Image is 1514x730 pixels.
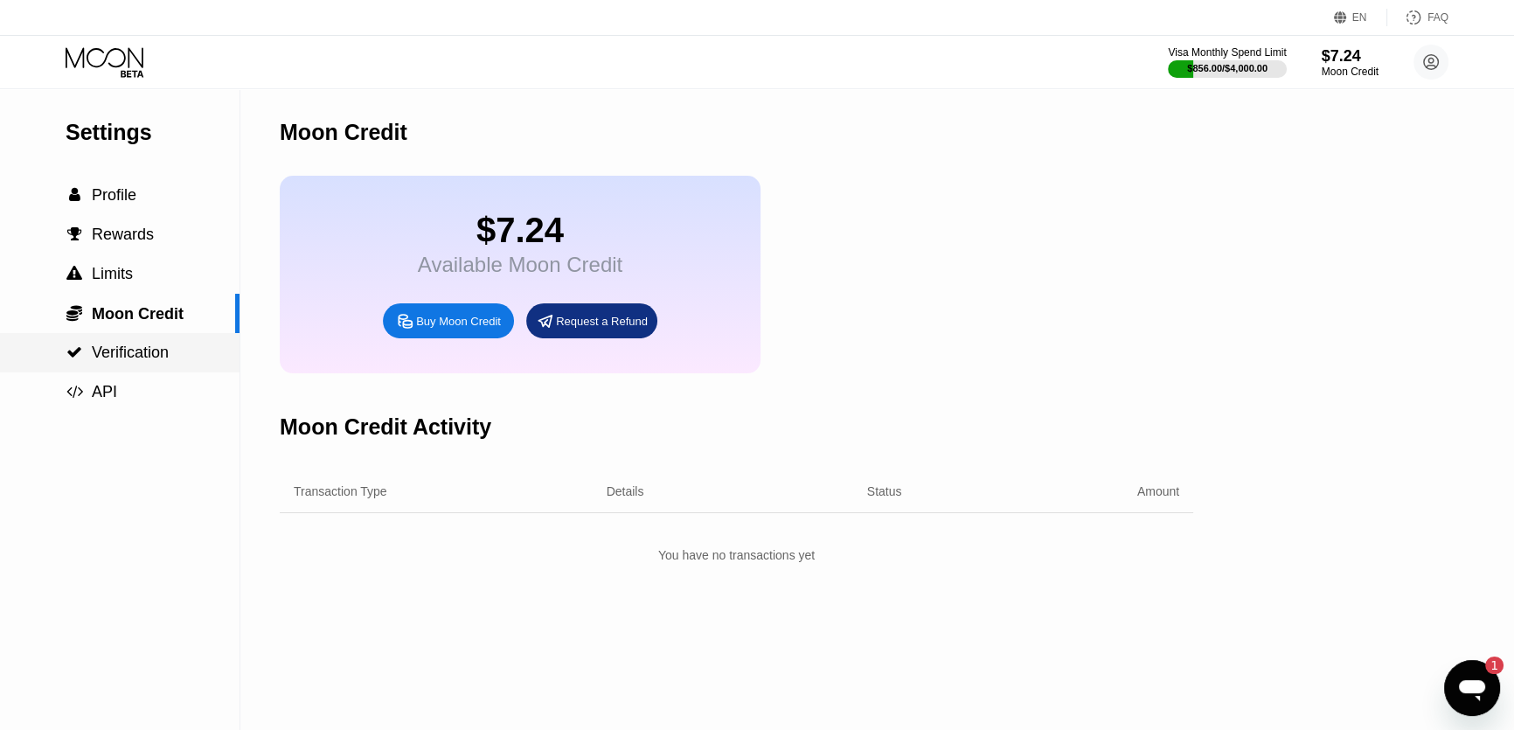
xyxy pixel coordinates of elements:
span: Verification [92,344,169,361]
div: You have no transactions yet [280,539,1193,571]
iframe: Mesajlaşma penceresini başlatma düğmesi, 1 okunmamış mesaj [1444,660,1500,716]
span:  [66,344,82,360]
div: Available Moon Credit [418,253,622,277]
div: Moon Credit [280,120,407,145]
span:  [66,266,82,282]
div: Visa Monthly Spend Limit$856.00/$4,000.00 [1168,46,1286,78]
span: API [92,383,117,400]
div: FAQ [1427,11,1448,24]
div: Transaction Type [294,484,387,498]
div: FAQ [1387,9,1448,26]
div: EN [1334,9,1387,26]
div: Settings [66,120,240,145]
div: Buy Moon Credit [383,303,514,338]
span:  [66,304,82,322]
div: Request a Refund [556,314,648,329]
div: Moon Credit Activity [280,414,491,440]
div: $856.00 / $4,000.00 [1187,63,1267,73]
div: $7.24 [418,211,622,250]
div: Amount [1137,484,1179,498]
div:  [66,266,83,282]
div:  [66,226,83,242]
span: Profile [92,186,136,204]
div: Visa Monthly Spend Limit [1168,46,1286,59]
span:  [66,384,83,400]
div:  [66,304,83,322]
div: Moon Credit [1322,66,1379,78]
div:  [66,344,83,360]
div: Details [607,484,644,498]
span: Rewards [92,226,154,243]
div: Status [867,484,902,498]
div: EN [1352,11,1367,24]
span:  [69,187,80,203]
div: Buy Moon Credit [416,314,501,329]
div: $7.24Moon Credit [1322,47,1379,78]
div: Request a Refund [526,303,657,338]
span: Limits [92,265,133,282]
div:  [66,187,83,203]
span: Moon Credit [92,305,184,323]
span:  [67,226,82,242]
div: $7.24 [1322,47,1379,66]
iframe: Okunmamış mesaj sayısı [1469,657,1504,674]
